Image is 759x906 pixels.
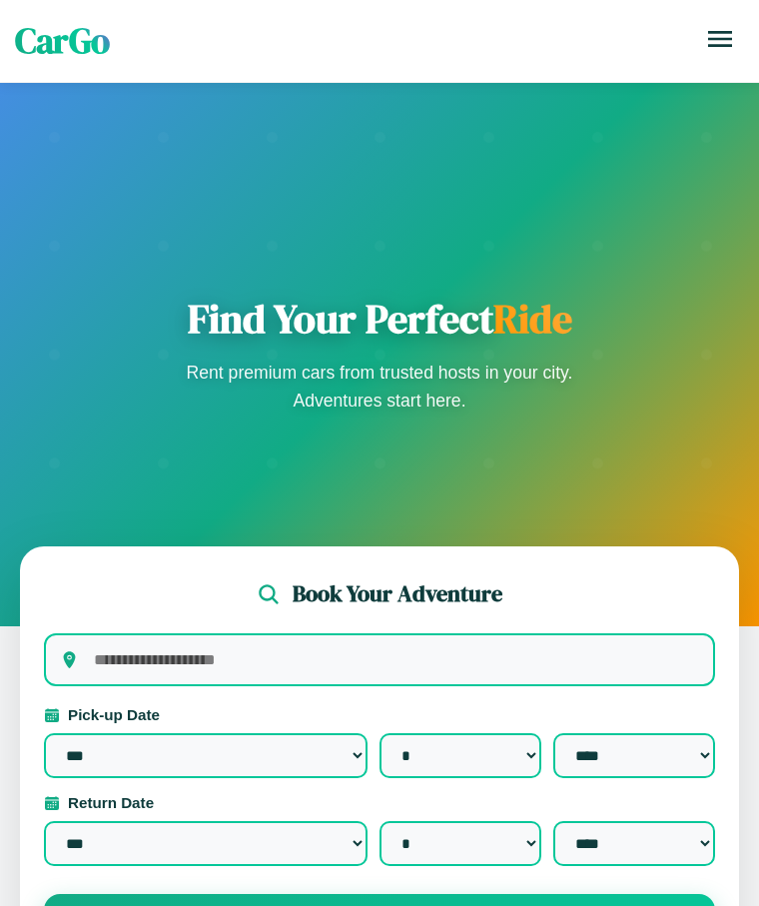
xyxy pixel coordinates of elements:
p: Rent premium cars from trusted hosts in your city. Adventures start here. [180,359,579,415]
span: CarGo [15,17,110,65]
h1: Find Your Perfect [180,295,579,343]
span: Ride [493,292,572,346]
label: Pick-up Date [44,706,715,723]
label: Return Date [44,794,715,811]
h2: Book Your Adventure [293,578,502,609]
